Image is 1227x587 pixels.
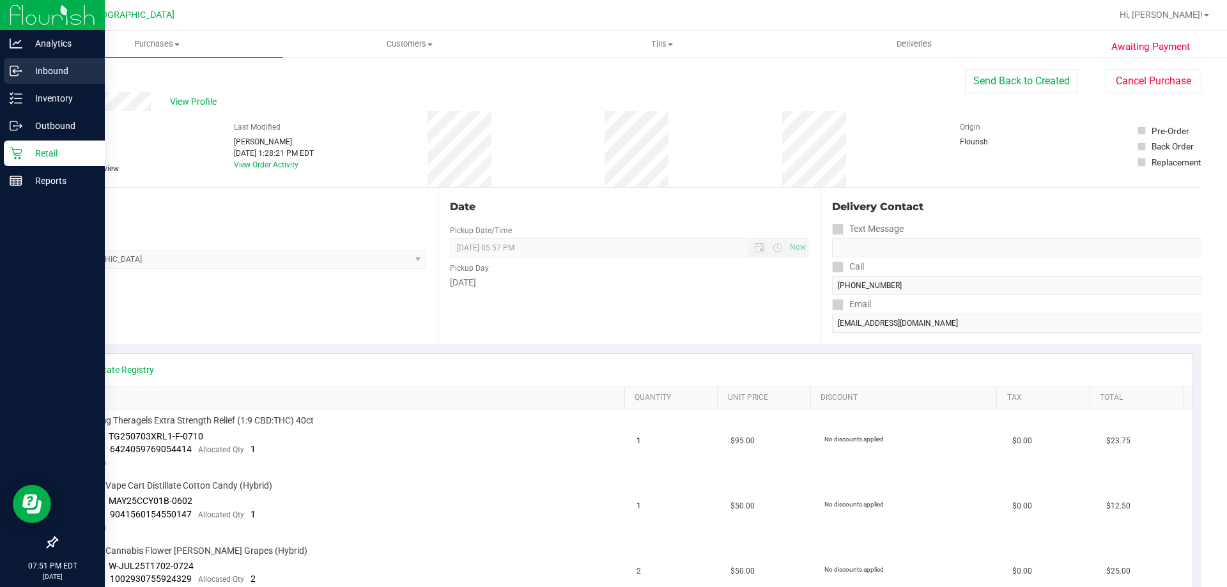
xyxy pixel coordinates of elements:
iframe: Resource center [13,485,51,523]
p: [DATE] [6,572,99,581]
p: Inbound [22,63,99,79]
span: Deliveries [879,38,949,50]
span: W-JUL25T1702-0724 [109,561,194,571]
label: Pickup Date/Time [450,225,512,236]
label: Call [832,257,864,276]
span: $25.00 [1106,565,1131,577]
span: $0.00 [1012,500,1032,512]
span: FT 3.5g Cannabis Flower [PERSON_NAME] Grapes (Hybrid) [73,545,307,557]
div: Replacement [1152,156,1201,169]
div: Location [56,199,426,215]
span: No discounts applied [824,566,884,573]
a: Deliveries [788,31,1040,57]
a: Customers [283,31,536,57]
span: Allocated Qty [198,575,244,584]
a: Tills [536,31,788,57]
span: No discounts applied [824,436,884,443]
button: Cancel Purchase [1106,69,1201,93]
a: View Order Activity [234,160,298,169]
span: $0.00 [1012,565,1032,577]
span: 2 [637,565,641,577]
span: MAY25CCY01B-0602 [109,496,192,506]
span: View Profile [170,95,221,109]
inline-svg: Reports [10,174,22,187]
a: Quantity [635,393,713,403]
span: Customers [284,38,535,50]
span: SW 25mg Theragels Extra Strength Relief (1:9 CBD:THC) 40ct [73,415,314,427]
div: Back Order [1152,140,1194,153]
span: Hi, [PERSON_NAME]! [1120,10,1203,20]
a: Tax [1007,393,1085,403]
a: Unit Price [728,393,806,403]
inline-svg: Inventory [10,92,22,105]
div: [DATE] 1:28:21 PM EDT [234,148,314,159]
label: Email [832,295,871,314]
div: [DATE] [450,276,808,289]
span: 9041560154550147 [110,509,192,519]
span: Allocated Qty [198,445,244,454]
a: Purchases [31,31,283,57]
span: $50.00 [730,565,755,577]
span: Allocated Qty [198,510,244,519]
div: Delivery Contact [832,199,1201,215]
span: $50.00 [730,500,755,512]
span: No discounts applied [824,501,884,508]
div: Date [450,199,808,215]
div: [PERSON_NAME] [234,136,314,148]
inline-svg: Analytics [10,37,22,50]
p: Reports [22,173,99,188]
label: Pickup Day [450,263,489,274]
span: 2 [251,574,256,584]
span: $23.75 [1106,435,1131,447]
span: FT 0.5g Vape Cart Distillate Cotton Candy (Hybrid) [73,480,272,492]
span: $12.50 [1106,500,1131,512]
label: Origin [960,121,980,133]
span: 1 [637,500,641,512]
inline-svg: Outbound [10,119,22,132]
p: Inventory [22,91,99,106]
span: $95.00 [730,435,755,447]
span: 6424059769054414 [110,444,192,454]
span: $0.00 [1012,435,1032,447]
p: Outbound [22,118,99,133]
a: View State Registry [77,363,154,376]
span: Tills [536,38,787,50]
inline-svg: Inbound [10,65,22,77]
label: Text Message [832,220,904,238]
input: Format: (999) 999-9999 [832,276,1201,295]
span: Awaiting Payment [1111,40,1190,54]
button: Send Back to Created [965,69,1078,93]
a: Total [1100,393,1178,403]
span: 1 [251,509,256,519]
p: Retail [22,146,99,161]
span: 1002930755924329 [110,574,192,584]
a: SKU [75,393,619,403]
div: Pre-Order [1152,125,1189,137]
p: 07:51 PM EDT [6,560,99,572]
label: Last Modified [234,121,281,133]
input: Format: (999) 999-9999 [832,238,1201,257]
span: 1 [637,435,641,447]
span: 1 [251,444,256,454]
inline-svg: Retail [10,147,22,160]
p: Analytics [22,36,99,51]
a: Discount [821,393,992,403]
span: TG250703XRL1-F-0710 [109,431,203,441]
span: Purchases [31,38,283,50]
div: Flourish [960,136,1024,148]
span: [GEOGRAPHIC_DATA] [87,10,174,20]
